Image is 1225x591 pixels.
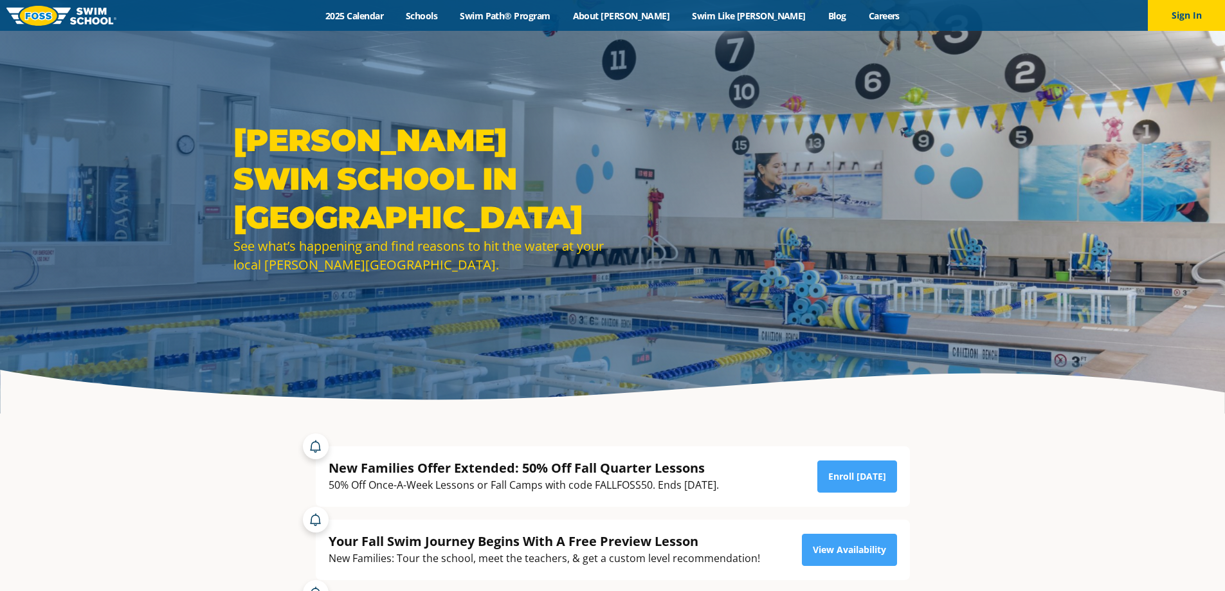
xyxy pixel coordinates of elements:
[817,460,897,493] a: Enroll [DATE]
[449,10,561,22] a: Swim Path® Program
[329,532,760,550] div: Your Fall Swim Journey Begins With A Free Preview Lesson
[329,459,719,477] div: New Families Offer Extended: 50% Off Fall Quarter Lessons
[233,121,606,237] h1: [PERSON_NAME] Swim School in [GEOGRAPHIC_DATA]
[329,550,760,567] div: New Families: Tour the school, meet the teachers, & get a custom level recommendation!
[233,237,606,274] div: See what’s happening and find reasons to hit the water at your local [PERSON_NAME][GEOGRAPHIC_DATA].
[817,10,857,22] a: Blog
[681,10,817,22] a: Swim Like [PERSON_NAME]
[395,10,449,22] a: Schools
[314,10,395,22] a: 2025 Calendar
[802,534,897,566] a: View Availability
[561,10,681,22] a: About [PERSON_NAME]
[329,477,719,494] div: 50% Off Once-A-Week Lessons or Fall Camps with code FALLFOSS50. Ends [DATE].
[6,6,116,26] img: FOSS Swim School Logo
[857,10,911,22] a: Careers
